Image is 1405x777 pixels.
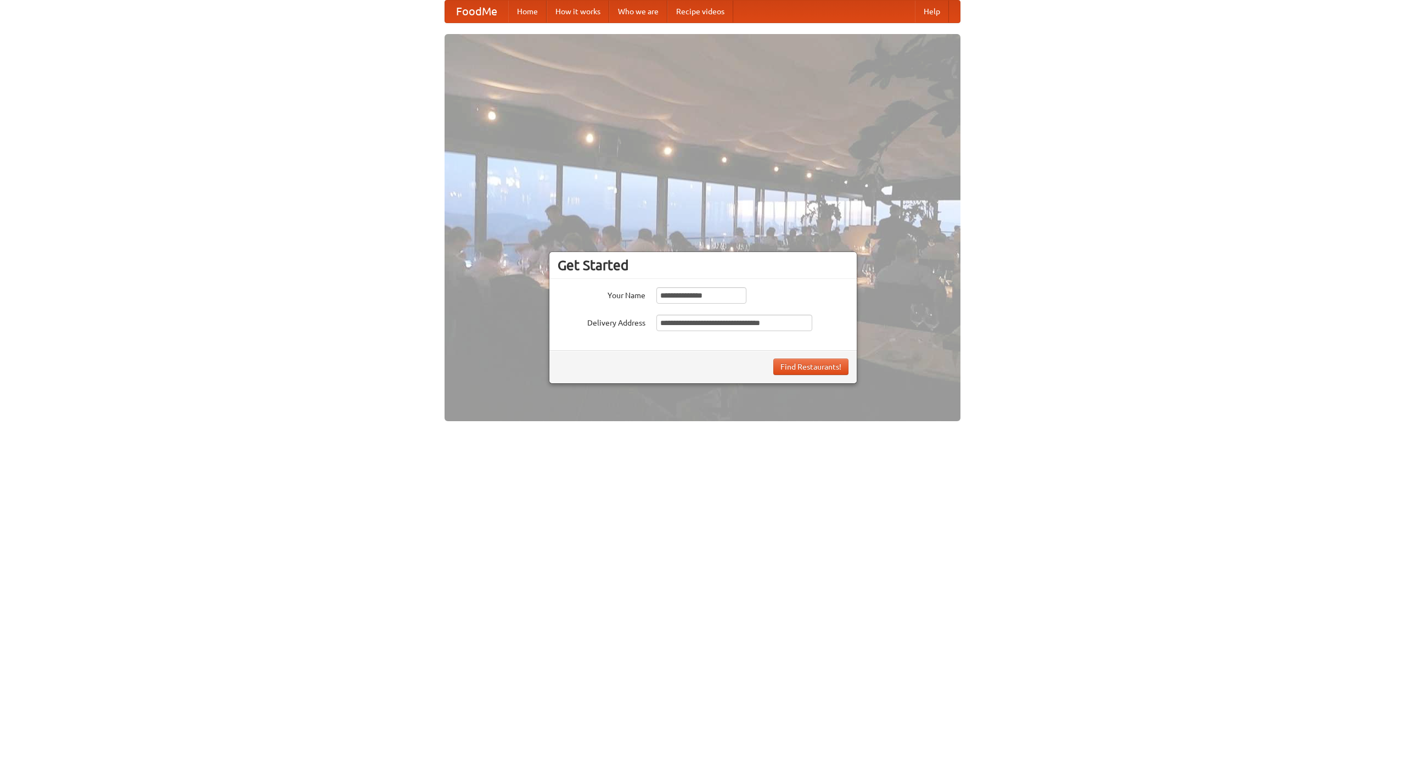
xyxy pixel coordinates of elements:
button: Find Restaurants! [773,359,848,375]
a: Home [508,1,547,23]
h3: Get Started [558,257,848,273]
a: Recipe videos [667,1,733,23]
a: FoodMe [445,1,508,23]
a: Who we are [609,1,667,23]
label: Delivery Address [558,315,645,328]
label: Your Name [558,287,645,301]
a: How it works [547,1,609,23]
a: Help [915,1,949,23]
